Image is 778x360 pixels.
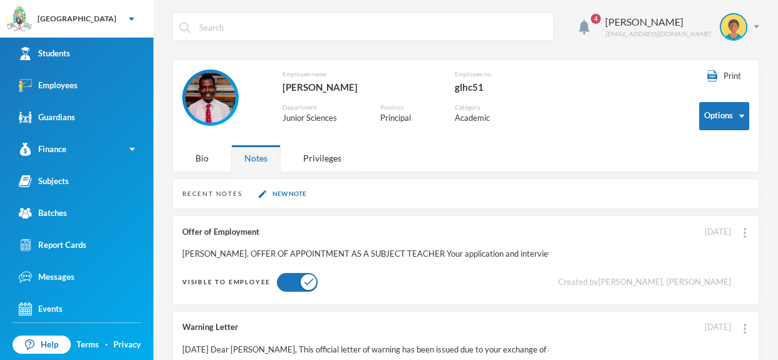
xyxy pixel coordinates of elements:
img: ... [744,324,746,334]
div: Notes [231,145,281,172]
a: Privacy [113,339,141,351]
div: Bio [182,145,222,172]
div: Created by [PERSON_NAME], [PERSON_NAME] [558,276,731,289]
div: Privileges [290,145,355,172]
div: Category [455,103,515,112]
div: [EMAIL_ADDRESS][DOMAIN_NAME] [605,29,710,39]
div: Junior Sciences [283,112,362,125]
img: STUDENT [721,14,746,39]
div: Report Cards [19,239,86,252]
div: Department [283,103,362,112]
div: [PERSON_NAME] [283,79,436,95]
div: [GEOGRAPHIC_DATA] [38,13,117,24]
div: Messages [19,270,75,284]
img: ... [744,228,746,238]
div: Guardians [19,111,75,124]
span: Visible to employee [182,278,271,285]
div: Events [19,302,63,316]
div: Recent Notes [182,189,242,198]
div: Finance [19,143,66,156]
img: logo [7,7,32,32]
button: Options [699,102,749,130]
div: Batches [19,207,67,220]
button: Print [699,69,749,83]
div: · [105,339,108,351]
div: Subjects [19,175,69,188]
div: [DATE] [705,321,731,334]
span: 4 [591,14,601,24]
button: New Note [255,188,310,199]
div: [PERSON_NAME] [605,14,710,29]
div: Position [380,103,436,112]
div: Warning Letter [182,321,549,334]
img: EMPLOYEE [185,73,236,123]
div: [DATE] [705,226,731,239]
div: Employee no. [455,69,558,79]
a: Help [13,336,71,354]
div: glhc51 [455,79,558,95]
div: [PERSON_NAME]. OFFER OF APPOINTMENT AS A SUBJECT TEACHER Your application and interview on the ab... [182,248,549,260]
input: Search [198,13,547,41]
div: Students [19,47,70,60]
img: search [179,22,190,33]
div: Employees [19,79,78,92]
div: Principal [380,112,436,125]
div: Employee name [283,69,436,79]
div: Academic [455,112,515,125]
div: [DATE] Dear [PERSON_NAME], This official letter of warning has been issued due to your exchange o... [182,344,549,356]
div: Offer of Employment [182,226,549,239]
a: Terms [76,339,99,351]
